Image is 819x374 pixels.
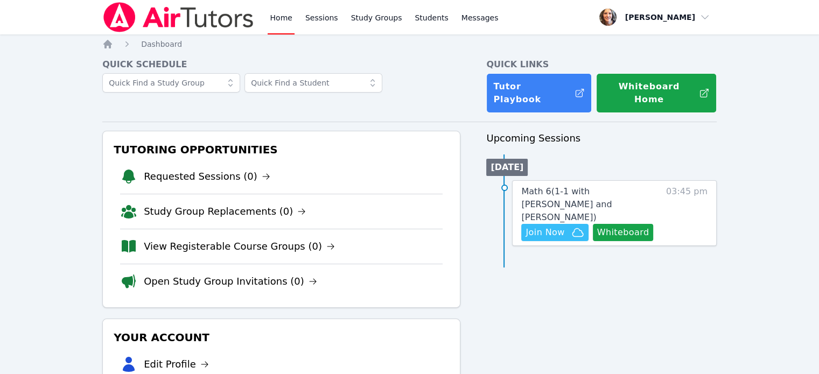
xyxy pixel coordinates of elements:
button: Whiteboard Home [596,73,717,113]
input: Quick Find a Study Group [102,73,240,93]
a: Tutor Playbook [486,73,592,113]
a: Edit Profile [144,357,209,372]
span: 03:45 pm [666,185,708,241]
button: Whiteboard [593,224,654,241]
a: Dashboard [141,39,182,50]
button: Join Now [521,224,588,241]
nav: Breadcrumb [102,39,717,50]
img: Air Tutors [102,2,255,32]
span: Messages [461,12,499,23]
h4: Quick Schedule [102,58,460,71]
input: Quick Find a Student [244,73,382,93]
span: Math 6 ( 1-1 with [PERSON_NAME] and [PERSON_NAME] ) [521,186,612,222]
a: Study Group Replacements (0) [144,204,306,219]
span: Join Now [526,226,564,239]
a: Requested Sessions (0) [144,169,270,184]
a: View Registerable Course Groups (0) [144,239,335,254]
h3: Tutoring Opportunities [111,140,451,159]
a: Math 6(1-1 with [PERSON_NAME] and [PERSON_NAME]) [521,185,661,224]
h4: Quick Links [486,58,717,71]
span: Dashboard [141,40,182,48]
li: [DATE] [486,159,528,176]
a: Open Study Group Invitations (0) [144,274,317,289]
h3: Upcoming Sessions [486,131,717,146]
h3: Your Account [111,328,451,347]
